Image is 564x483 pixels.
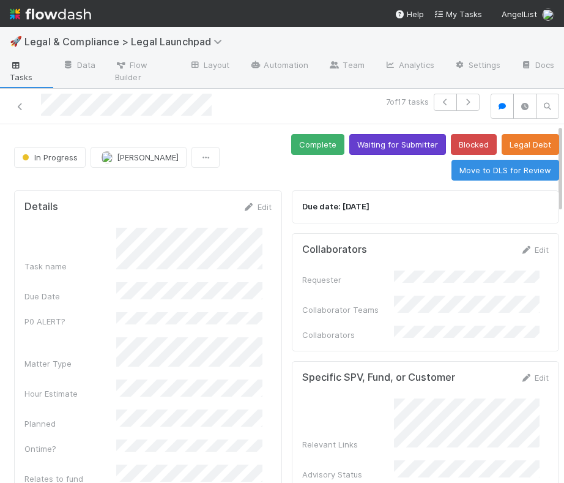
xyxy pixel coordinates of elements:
[520,373,549,383] a: Edit
[318,56,374,76] a: Team
[451,160,559,181] button: Move to DLS for Review
[520,245,549,255] a: Edit
[502,134,559,155] button: Legal Debt
[302,274,394,286] div: Requester
[444,56,511,76] a: Settings
[349,134,446,155] button: Waiting for Submitter
[511,56,564,76] a: Docs
[10,4,91,24] img: logo-inverted-e16ddd16eac7371096b0.svg
[542,9,554,21] img: avatar_6811aa62-070e-4b0a-ab85-15874fb457a1.png
[24,201,58,213] h5: Details
[386,95,429,108] span: 7 of 17 tasks
[239,56,318,76] a: Automation
[243,202,272,212] a: Edit
[374,56,444,76] a: Analytics
[302,468,394,481] div: Advisory Status
[24,290,116,302] div: Due Date
[105,56,179,88] a: Flow Builder
[434,9,482,19] span: My Tasks
[302,372,455,384] h5: Specific SPV, Fund, or Customer
[117,152,179,162] span: [PERSON_NAME]
[24,417,116,430] div: Planned
[14,147,86,168] button: In Progress
[10,59,43,83] span: Tasks
[24,358,116,370] div: Matter Type
[302,304,394,316] div: Collaborator Teams
[24,443,116,455] div: Ontime?
[24,36,228,48] span: Legal & Compliance > Legal Launchpad
[302,244,367,256] h5: Collaborators
[24,315,116,328] div: P0 ALERT?
[91,147,187,168] button: [PERSON_NAME]
[291,134,344,155] button: Complete
[302,329,394,341] div: Collaborators
[24,260,116,272] div: Task name
[101,151,113,163] img: avatar_b5be9b1b-4537-4870-b8e7-50cc2287641b.png
[115,59,169,83] span: Flow Builder
[20,152,78,162] span: In Progress
[502,9,537,19] span: AngelList
[451,134,497,155] button: Blocked
[302,201,369,211] strong: Due date: [DATE]
[395,8,424,20] div: Help
[434,8,482,20] a: My Tasks
[179,56,240,76] a: Layout
[24,388,116,400] div: Hour Estimate
[10,36,22,47] span: 🚀
[53,56,105,76] a: Data
[302,438,394,451] div: Relevant Links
